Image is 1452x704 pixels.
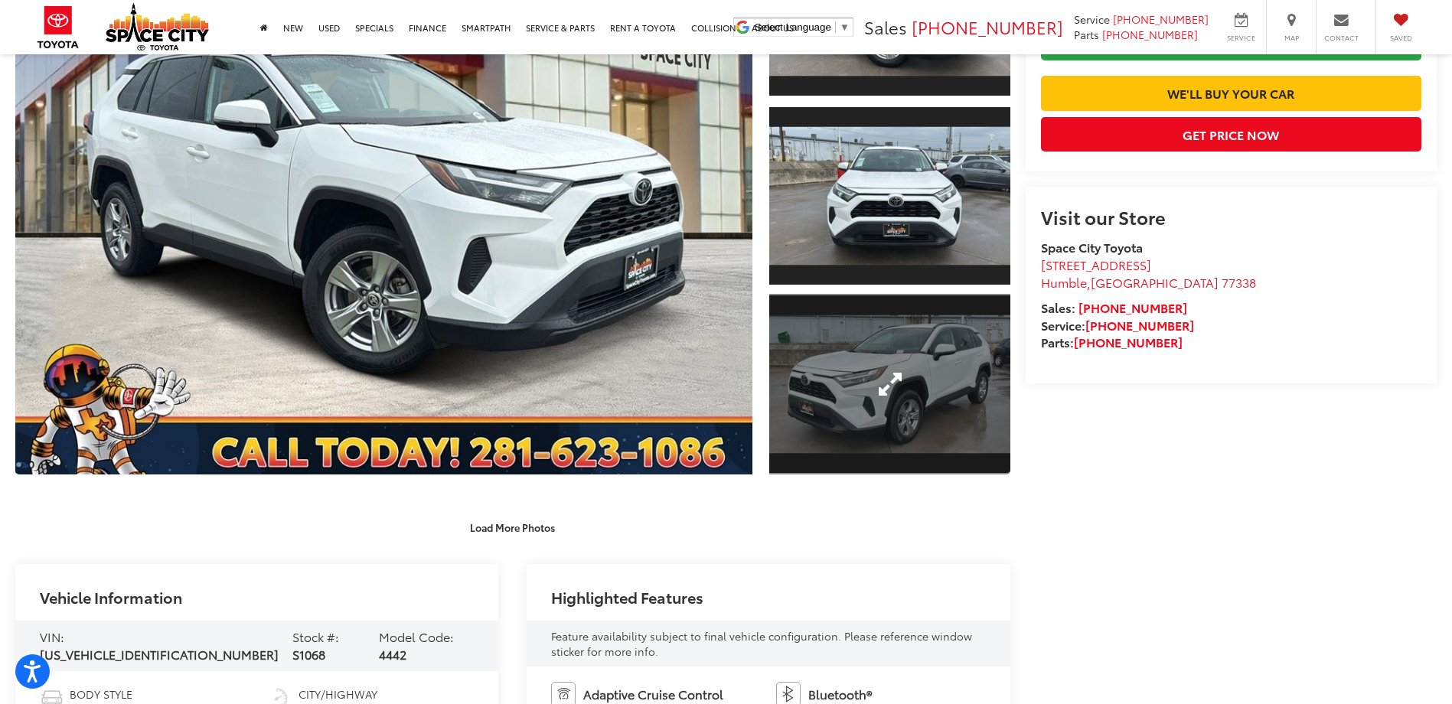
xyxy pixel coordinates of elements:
[551,588,703,605] h2: Highlighted Features
[1041,298,1075,316] span: Sales:
[1113,11,1209,27] a: [PHONE_NUMBER]
[769,294,1010,474] a: Expand Photo 3
[767,126,1013,265] img: 2024 Toyota RAV4 XLE
[106,3,209,51] img: Space City Toyota
[1102,27,1198,42] a: [PHONE_NUMBER]
[1041,207,1421,227] h2: Visit our Store
[808,686,872,703] span: Bluetooth®
[1041,333,1183,350] strong: Parts:
[1274,33,1308,43] span: Map
[40,588,182,605] h2: Vehicle Information
[1041,76,1421,110] a: We'll Buy Your Car
[40,645,279,663] span: [US_VEHICLE_IDENTIFICATION_NUMBER]
[1041,316,1194,334] strong: Service:
[1041,256,1256,291] a: [STREET_ADDRESS] Humble,[GEOGRAPHIC_DATA] 77338
[912,15,1063,39] a: [PHONE_NUMBER]
[292,627,339,645] span: Stock #:
[379,627,454,645] span: Model Code:
[835,21,836,33] span: ​
[1091,273,1219,291] span: [GEOGRAPHIC_DATA]
[1384,33,1418,43] span: Saved
[1041,256,1151,273] span: [STREET_ADDRESS]
[1224,33,1258,43] span: Service
[1085,316,1194,334] a: [PHONE_NUMBER]
[40,627,64,645] span: VIN:
[1078,298,1187,316] a: [PHONE_NUMBER]
[769,106,1010,286] a: Expand Photo 2
[70,686,158,702] span: Body Style
[379,645,406,663] span: 4442
[299,686,377,702] span: City/Highway
[840,21,850,33] span: ▼
[583,686,723,703] span: Adaptive Cruise Control
[1074,333,1183,350] a: [PHONE_NUMBER]
[1074,27,1099,42] span: Parts
[1222,273,1256,291] span: 77338
[1041,273,1256,291] span: ,
[1041,273,1087,291] span: Humble
[755,21,831,33] span: Select Language
[864,15,907,39] span: Sales
[1041,117,1421,152] button: Get Price Now
[1074,11,1110,27] span: Service
[1324,33,1359,43] span: Contact
[551,628,972,659] span: Feature availability subject to final vehicle configuration. Please reference window sticker for ...
[459,513,566,540] button: Load More Photos
[1041,238,1143,256] strong: Space City Toyota
[755,21,850,33] a: Select Language​
[292,645,325,663] span: S1068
